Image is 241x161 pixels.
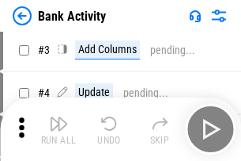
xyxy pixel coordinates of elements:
div: pending... [150,44,195,56]
img: Settings menu [209,6,228,25]
div: pending... [123,87,168,99]
div: Bank Activity [38,9,106,24]
img: Back [13,6,32,25]
div: Add Columns [75,40,140,59]
div: Update [75,83,113,102]
span: # 4 [38,86,50,99]
img: Support [189,10,201,22]
span: # 3 [38,44,50,56]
